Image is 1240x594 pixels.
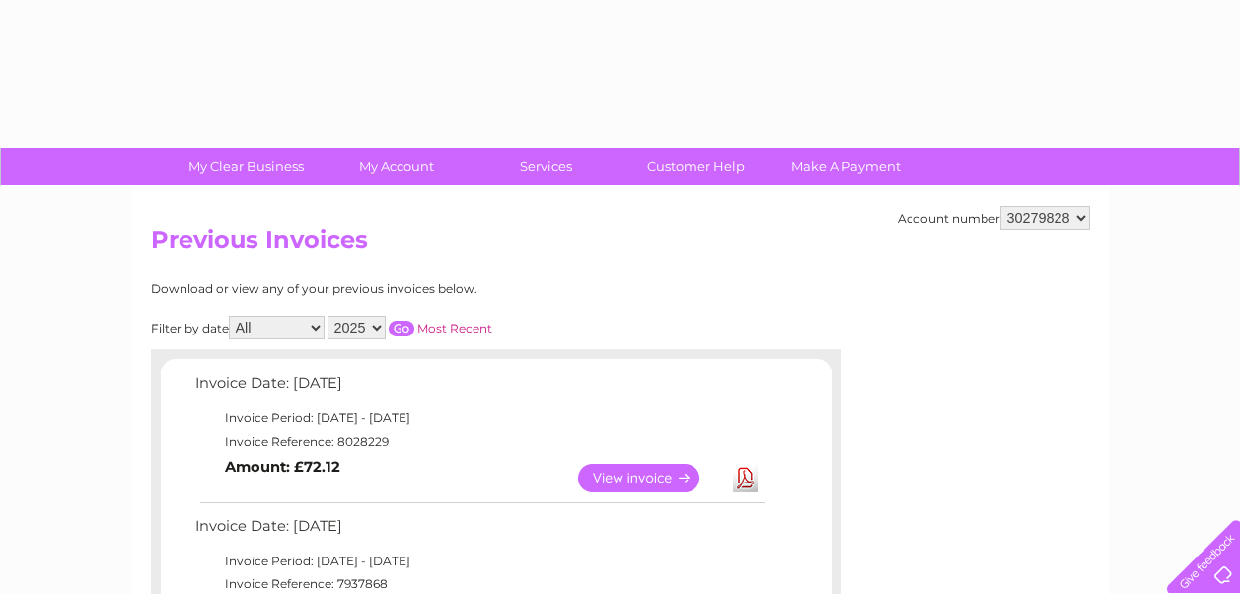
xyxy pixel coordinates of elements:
div: Download or view any of your previous invoices below. [151,282,669,296]
td: Invoice Period: [DATE] - [DATE] [190,550,767,573]
td: Invoice Date: [DATE] [190,513,767,550]
h2: Previous Invoices [151,226,1090,263]
a: Most Recent [417,321,492,335]
a: Download [733,464,758,492]
b: Amount: £72.12 [225,458,340,476]
a: Make A Payment [765,148,927,185]
a: Customer Help [615,148,777,185]
a: Services [465,148,627,185]
div: Account number [898,206,1090,230]
a: My Clear Business [165,148,328,185]
a: View [578,464,723,492]
div: Filter by date [151,316,669,339]
a: My Account [315,148,477,185]
td: Invoice Period: [DATE] - [DATE] [190,407,767,430]
td: Invoice Date: [DATE] [190,370,767,407]
td: Invoice Reference: 8028229 [190,430,767,454]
